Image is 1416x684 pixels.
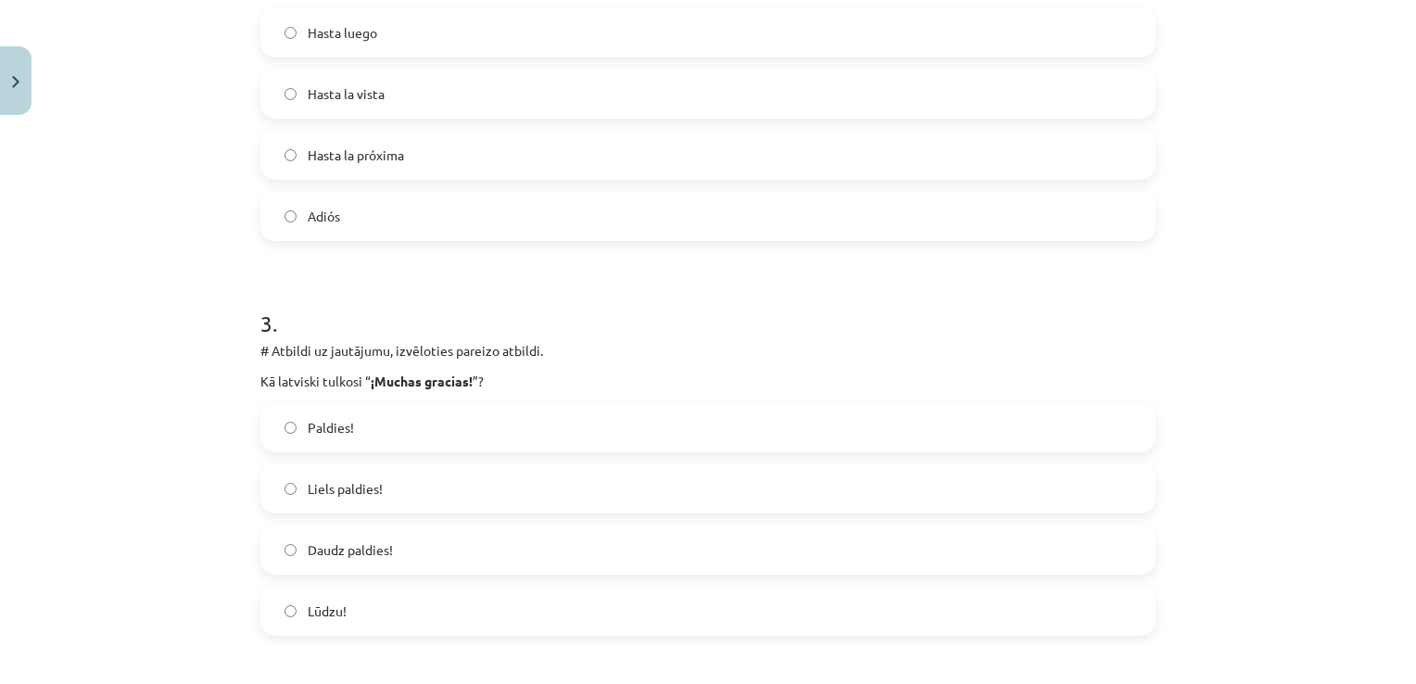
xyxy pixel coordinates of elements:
input: Adiós [284,210,297,222]
strong: ¡Muchas gracias! [371,373,473,389]
input: Hasta la próxima [284,149,297,161]
span: Hasta luego [308,23,377,43]
h1: 3 . [260,278,1156,336]
p: Kā latviski tulkosi “ ”? [260,372,1156,391]
input: Liels paldies! [284,483,297,495]
input: Hasta la vista [284,88,297,100]
input: Paldies! [284,422,297,434]
span: Hasta la próxima [308,146,404,165]
span: Hasta la vista [308,84,385,104]
span: Lūdzu! [308,602,347,621]
p: # Atbildi uz jautājumu, izvēloties pareizo atbildi. [260,341,1156,361]
input: Hasta luego [284,27,297,39]
img: icon-close-lesson-0947bae3869378f0d4975bcd49f059093ad1ed9edebbc8119c70593378902aed.svg [12,76,19,88]
input: Lūdzu! [284,605,297,617]
span: Adiós [308,207,340,226]
span: Liels paldies! [308,479,383,499]
span: Daudz paldies! [308,540,393,560]
input: Daudz paldies! [284,544,297,556]
span: Paldies! [308,418,354,437]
